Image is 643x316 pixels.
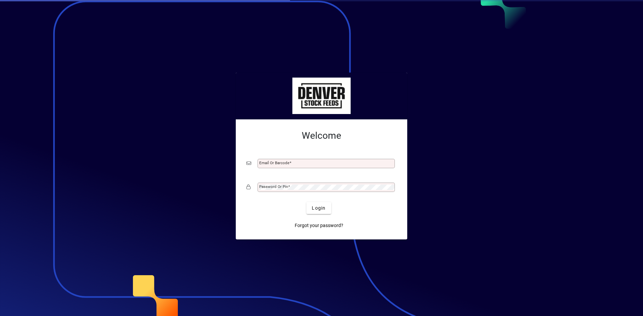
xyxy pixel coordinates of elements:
[295,222,343,229] span: Forgot your password?
[312,205,326,212] span: Login
[246,130,397,141] h2: Welcome
[259,161,289,165] mat-label: Email or Barcode
[259,184,288,189] mat-label: Password or Pin
[292,219,346,231] a: Forgot your password?
[306,202,331,214] button: Login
